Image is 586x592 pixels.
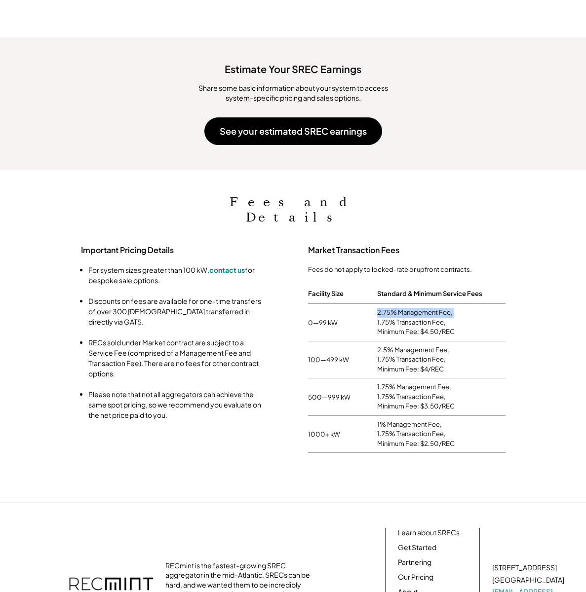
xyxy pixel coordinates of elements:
[377,287,482,300] div: Standard & Minimum Service Fees
[492,575,564,585] div: [GEOGRAPHIC_DATA]
[209,265,245,274] a: contact us
[377,308,506,337] div: 2.75% Management Fee, 1.75% Transaction Fee, Minimum Fee: $4.50/REC
[398,543,436,553] a: Get Started
[185,83,402,103] div: ​Share some basic information about your system to access system-specific pricing and sales options.
[377,420,506,449] div: 1% Management Fee, 1.75% Transaction Fee, Minimum Fee: $2.50/REC
[195,194,392,225] h2: Fees and Details
[308,430,377,439] div: 1000+ kW
[377,382,506,411] div: 1.75% Management Fee, 1.75% Transaction Fee, Minimum Fee: $3.50/REC
[308,393,377,402] div: 500—999 kW
[81,245,278,256] h3: Important Pricing Details
[88,265,266,286] li: For system sizes greater than 100 kW, for bespoke sale options.
[308,265,506,274] div: Fees do not apply to locked-rate or upfront contracts.
[88,296,266,327] li: Discounts on fees are available for one-time transfers of over 300 [DEMOGRAPHIC_DATA] transferred...
[308,245,506,256] h3: Market Transaction Fees
[88,389,266,420] li: Please note that not all aggregators can achieve the same spot pricing, so we recommend you evalu...
[204,117,382,145] button: See your estimated SREC earnings
[88,337,266,379] li: RECs sold under Market contract are subject to a Service Fee (comprised of a Management Fee and T...
[398,572,433,582] a: Our Pricing
[10,57,576,76] div: Estimate Your SREC Earnings
[308,355,377,364] div: 100—499 kW
[398,557,431,567] a: Partnering
[377,345,506,374] div: 2.5% Management Fee, 1.75% Transaction Fee, Minimum Fee: $4/REC
[492,563,557,573] div: [STREET_ADDRESS]
[398,528,460,538] a: Learn about SRECs
[308,318,377,327] div: 0—99 kW
[308,287,344,300] div: Facility Size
